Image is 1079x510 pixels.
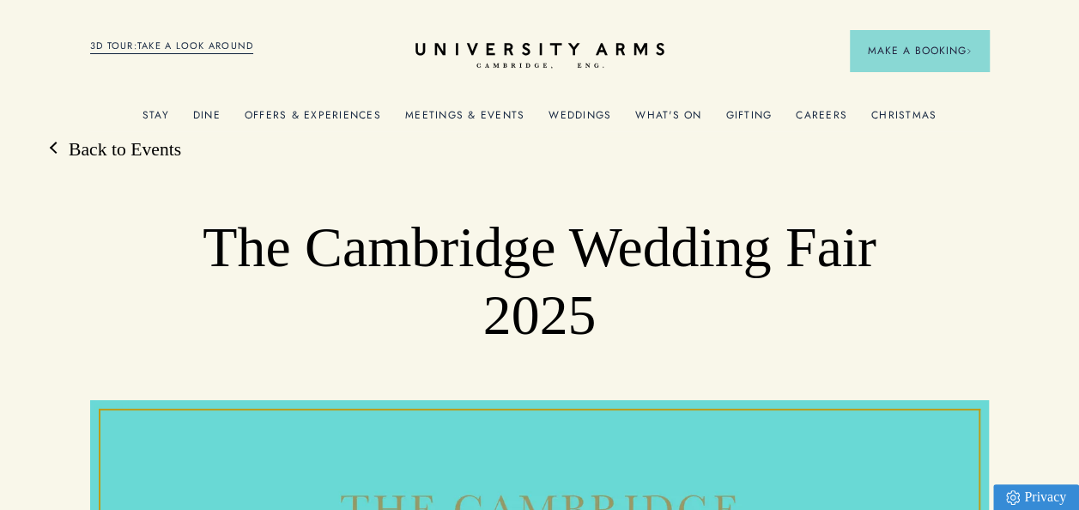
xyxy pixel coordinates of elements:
a: What's On [635,109,701,131]
button: Make a BookingArrow icon [850,30,989,71]
a: Back to Events [52,137,181,162]
a: Weddings [549,109,611,131]
a: Stay [142,109,169,131]
img: Arrow icon [966,48,972,54]
a: Gifting [725,109,772,131]
a: Offers & Experiences [245,109,381,131]
a: Careers [796,109,847,131]
a: Privacy [993,484,1079,510]
span: Make a Booking [867,43,972,58]
a: Home [415,43,664,70]
a: Christmas [871,109,937,131]
img: Privacy [1006,490,1020,505]
a: Meetings & Events [405,109,524,131]
a: Dine [193,109,221,131]
h1: The Cambridge Wedding Fair 2025 [180,214,900,349]
a: 3D TOUR:TAKE A LOOK AROUND [90,39,254,54]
